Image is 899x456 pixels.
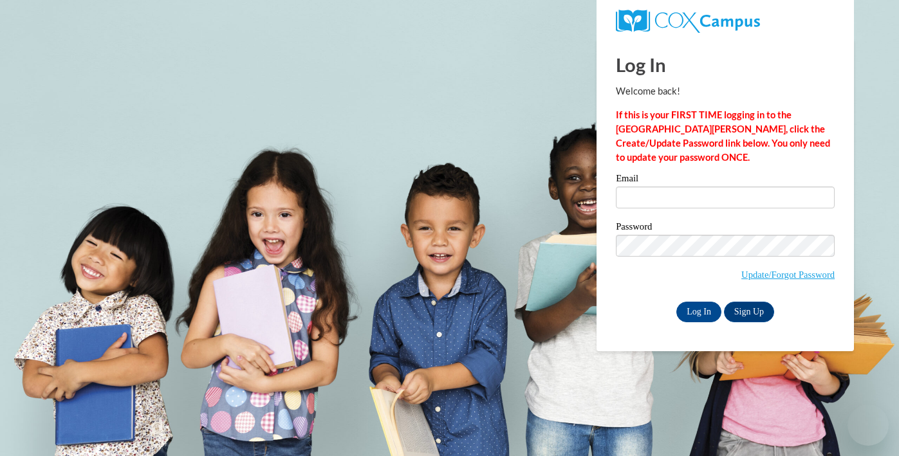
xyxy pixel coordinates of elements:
a: COX Campus [616,10,835,33]
p: Welcome back! [616,84,835,98]
input: Log In [676,302,721,322]
a: Sign Up [724,302,774,322]
a: Update/Forgot Password [741,269,835,280]
img: COX Campus [616,10,760,33]
label: Password [616,222,835,235]
h1: Log In [616,51,835,78]
strong: If this is your FIRST TIME logging in to the [GEOGRAPHIC_DATA][PERSON_NAME], click the Create/Upd... [616,109,830,163]
label: Email [616,174,835,187]
iframe: Button to launch messaging window [848,405,889,446]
